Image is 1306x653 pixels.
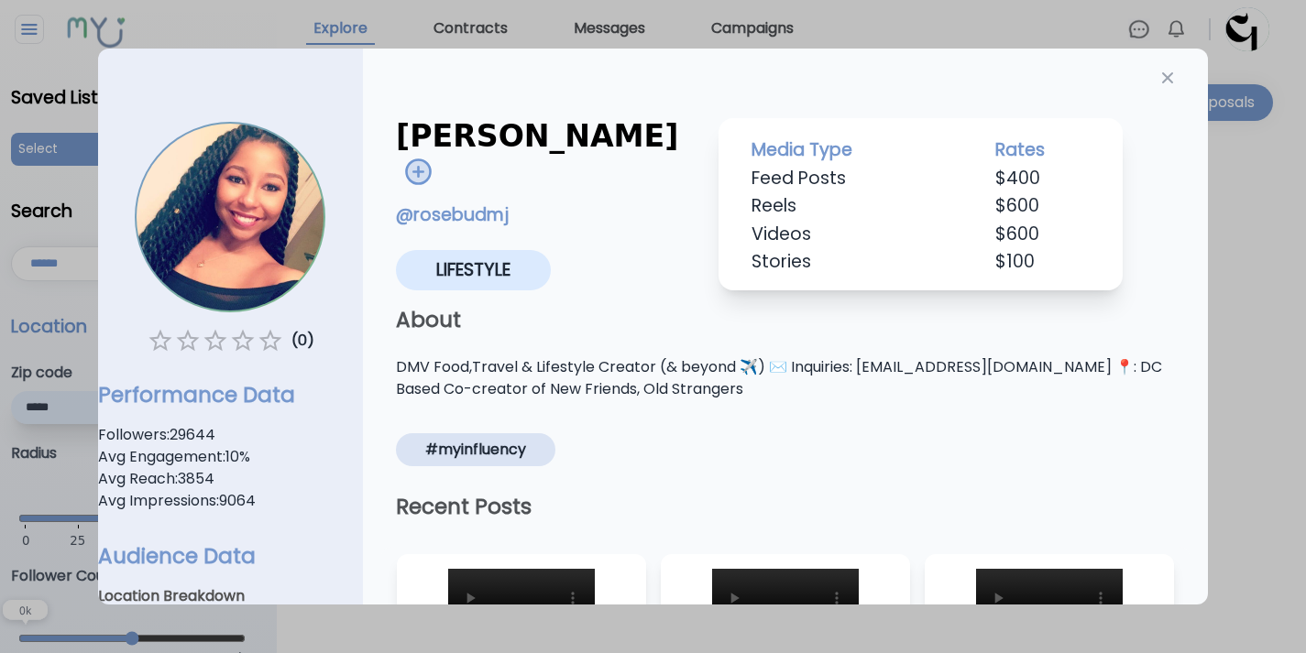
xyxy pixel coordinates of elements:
th: Rates [970,136,1115,164]
a: @rosebudmj [396,202,509,227]
span: Lifestyle [396,250,551,290]
td: Stories [726,248,970,277]
th: Media Type [726,136,970,164]
td: Feed Posts [726,164,970,192]
h1: Performance Data [98,380,363,409]
div: [PERSON_NAME] [396,118,711,191]
p: Location Breakdown [98,585,363,607]
h1: Audience Data [98,541,363,571]
p: ( 0 ) [291,327,314,354]
span: #MyInfluency [396,433,555,466]
span: Avg Reach: 3854 [98,468,363,490]
td: $ 600 [970,220,1115,248]
p: About [381,305,1190,334]
td: $ 600 [970,192,1115,221]
td: $ 400 [970,164,1115,192]
span: Avg Impressions: 9064 [98,490,363,512]
p: Recent Posts [381,492,1190,521]
span: Followers: 29644 [98,424,363,446]
img: Profile [137,124,324,310]
p: DMV Food,Travel & Lifestyle Creator (& beyond ✈️) ✉️ Inquiries: [EMAIL_ADDRESS][DOMAIN_NAME] 📍: D... [381,356,1190,400]
td: Reels [726,192,970,221]
td: Videos [726,220,970,248]
span: Avg Engagement: 10 % [98,446,363,468]
img: Plus Button [404,158,433,186]
td: $ 100 [970,248,1115,277]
